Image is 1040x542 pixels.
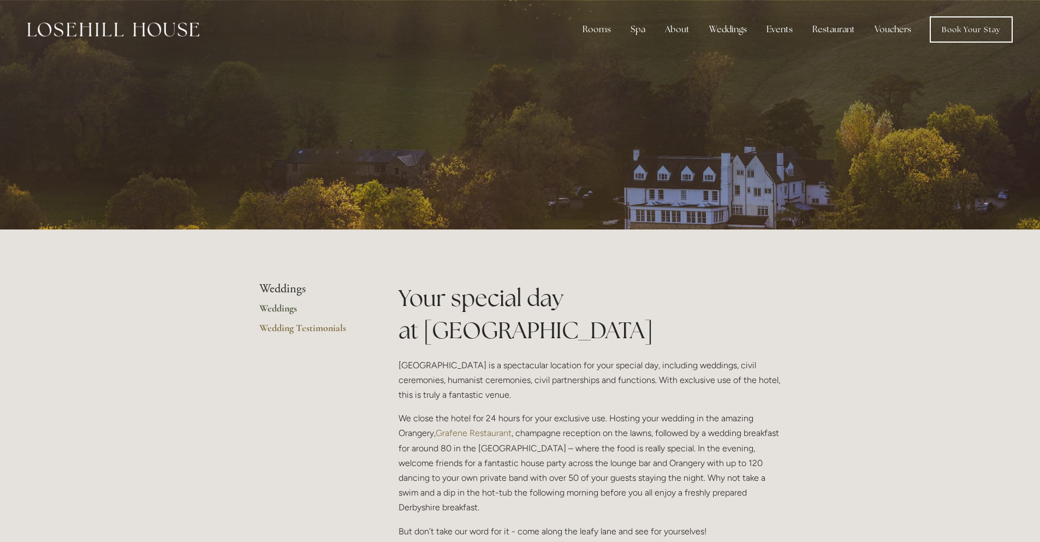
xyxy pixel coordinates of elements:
a: Book Your Stay [930,16,1013,43]
div: Weddings [700,19,756,40]
li: Weddings [259,282,364,296]
div: About [656,19,698,40]
a: Grafene Restaurant [436,428,512,438]
p: We close the hotel for 24 hours for your exclusive use. Hosting your wedding in the amazing Orang... [399,411,781,515]
div: Restaurant [804,19,864,40]
h1: Your special day at [GEOGRAPHIC_DATA] [399,282,781,346]
p: [GEOGRAPHIC_DATA] is a spectacular location for your special day, including weddings, civil cerem... [399,358,781,403]
div: Spa [622,19,654,40]
a: Vouchers [866,19,920,40]
a: Weddings [259,302,364,322]
div: Rooms [574,19,620,40]
p: But don’t take our word for it - come along the leafy lane and see for yourselves! [399,524,781,539]
a: Wedding Testimonials [259,322,364,341]
img: Losehill House [27,22,199,37]
div: Events [758,19,801,40]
